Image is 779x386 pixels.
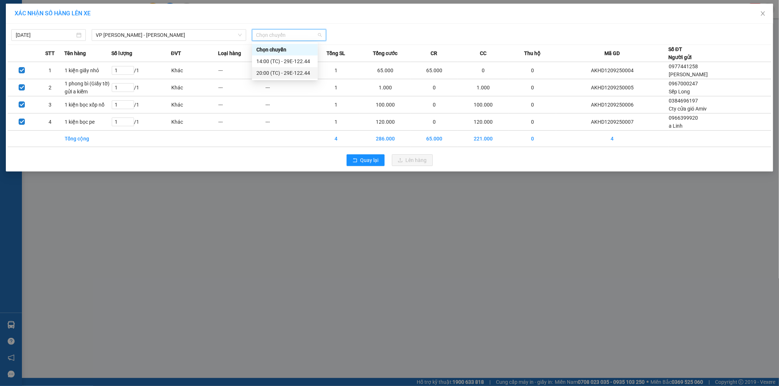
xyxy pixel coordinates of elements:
td: Khác [171,79,218,96]
strong: PHIẾU DÁN LÊN HÀNG [49,3,145,13]
span: Loại hàng [218,49,241,57]
td: 0 [411,96,458,113]
td: 4 [556,131,669,147]
td: 1 [313,113,360,131]
td: 120.000 [458,113,509,131]
td: 65.000 [411,62,458,79]
span: [PERSON_NAME] [669,72,708,77]
td: 0 [411,113,458,131]
span: XÁC NHẬN SỐ HÀNG LÊN XE [15,10,91,17]
td: 1 kiện giấy nhỏ [64,62,111,79]
td: 0 [509,131,556,147]
span: Sếp Long [669,89,690,94]
span: Tổng SL [327,49,345,57]
td: 0 [458,62,509,79]
span: Chọn chuyến [256,30,322,40]
td: AKHD1209250004 [556,62,669,79]
input: 12/09/2025 [16,31,75,39]
td: 1 kiện bọc xốp nổ [64,96,111,113]
span: rollback [352,158,358,163]
td: Tổng cộng [64,131,111,147]
td: --- [266,113,313,131]
button: rollbackQuay lại [347,154,385,166]
td: / 1 [111,62,171,79]
span: Tên hàng [64,49,86,57]
span: [PHONE_NUMBER] [3,25,56,38]
span: CR [431,49,438,57]
td: 65.000 [411,131,458,147]
span: down [238,33,242,37]
td: --- [266,96,313,113]
td: 221.000 [458,131,509,147]
td: / 1 [111,113,171,131]
span: Ngày in phiếu: 17:19 ngày [46,15,147,22]
td: 0 [509,62,556,79]
td: 286.000 [360,131,411,147]
td: 4 [36,113,65,131]
div: 20:00 (TC) - 29E-122.44 [256,69,313,77]
td: 1 [313,79,360,96]
td: --- [218,79,265,96]
td: AKHD1209250006 [556,96,669,113]
td: 0 [509,96,556,113]
td: 1.000 [458,79,509,96]
span: CC [480,49,486,57]
td: 3 [36,96,65,113]
td: AKHD1209250007 [556,113,669,131]
td: 1 [313,62,360,79]
td: 1 kiện bọc pe [64,113,111,131]
span: ĐVT [171,49,181,57]
td: --- [218,62,265,79]
td: Khác [171,96,218,113]
td: 1 phong bì (Giấy tờ) gửi a kiểm [64,79,111,96]
span: Thu hộ [524,49,541,57]
span: 0967000247 [669,81,698,86]
span: Số lượng [111,49,132,57]
span: CÔNG TY TNHH CHUYỂN PHÁT NHANH BẢO AN [64,25,134,38]
td: 100.000 [458,96,509,113]
span: 0977441258 [669,63,698,69]
td: 1 [313,96,360,113]
span: a Linh [669,123,683,129]
td: 0 [509,113,556,131]
td: / 1 [111,79,171,96]
td: 2 [36,79,65,96]
td: Khác [171,62,218,79]
button: Close [753,4,773,24]
td: 100.000 [360,96,411,113]
td: AKHD1209250005 [556,79,669,96]
span: 0966399920 [669,115,698,121]
td: 0 [411,79,458,96]
div: Chọn chuyến [256,46,313,54]
td: --- [266,79,313,96]
td: Khác [171,113,218,131]
div: Số ĐT Người gửi [668,45,692,61]
span: Tổng cước [373,49,397,57]
span: 0384696197 [669,98,698,104]
span: Cty cửa gió Amiv [669,106,707,112]
td: --- [218,96,265,113]
span: close [760,11,766,16]
span: STT [45,49,55,57]
td: 120.000 [360,113,411,131]
div: Chọn chuyến [252,44,318,55]
td: 1 [36,62,65,79]
strong: CSKH: [20,25,39,31]
span: VP An khánh - Kho HN [96,30,242,40]
td: 65.000 [360,62,411,79]
td: 4 [313,131,360,147]
span: Mã đơn: AKHD1209250007 [3,44,113,54]
td: --- [218,113,265,131]
span: Mã GD [604,49,620,57]
button: uploadLên hàng [392,154,433,166]
td: / 1 [111,96,171,113]
td: 0 [509,79,556,96]
span: Quay lại [360,156,379,164]
td: 1.000 [360,79,411,96]
div: 14:00 (TC) - 29E-122.44 [256,57,313,65]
